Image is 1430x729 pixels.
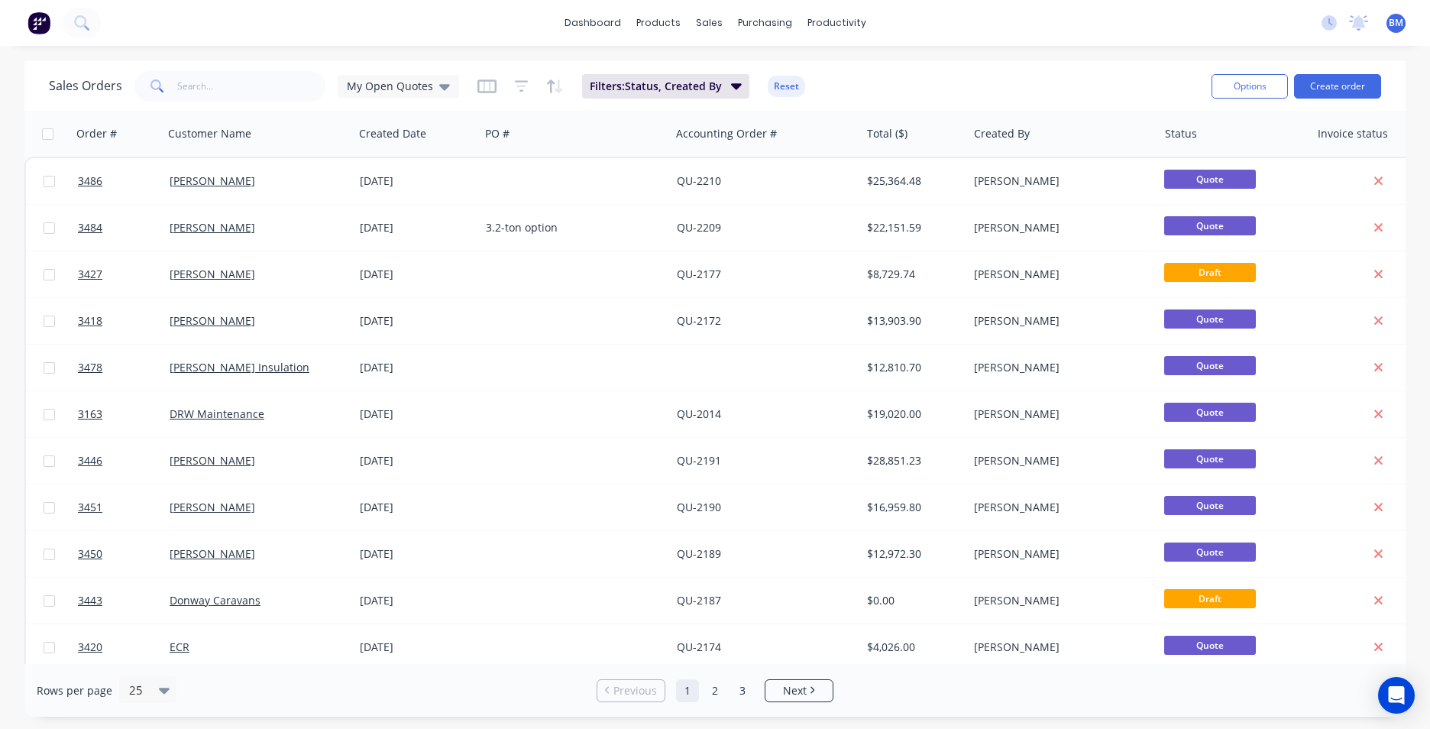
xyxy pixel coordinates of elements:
span: Quote [1164,170,1256,189]
span: 3443 [78,593,102,608]
button: Reset [768,76,805,97]
div: productivity [800,11,874,34]
div: [DATE] [360,313,474,329]
div: $19,020.00 [867,407,957,422]
span: Previous [613,683,657,698]
div: PO # [485,126,510,141]
div: [PERSON_NAME] [974,360,1144,375]
div: Total ($) [867,126,907,141]
div: products [629,11,688,34]
span: Quote [1164,543,1256,562]
span: Filters: Status, Created By [590,79,722,94]
a: Donway Caravans [170,593,260,607]
span: BM [1389,16,1403,30]
div: sales [688,11,730,34]
span: Quote [1164,636,1256,655]
span: 3478 [78,360,102,375]
div: [DATE] [360,220,474,235]
span: 3451 [78,500,102,515]
a: QU-2187 [677,593,721,607]
a: QU-2191 [677,453,721,468]
a: QU-2172 [677,313,721,328]
div: $12,810.70 [867,360,957,375]
a: Previous page [597,683,665,698]
div: Open Intercom Messenger [1378,677,1415,714]
a: QU-2210 [677,173,721,188]
div: purchasing [730,11,800,34]
a: [PERSON_NAME] [170,220,255,235]
a: [PERSON_NAME] [170,313,255,328]
div: Created By [974,126,1030,141]
a: 3478 [78,345,170,390]
span: Quote [1164,496,1256,515]
span: Quote [1164,216,1256,235]
a: [PERSON_NAME] [170,453,255,468]
div: [PERSON_NAME] [974,640,1144,655]
a: ECR [170,640,189,654]
a: QU-2189 [677,546,721,561]
div: [PERSON_NAME] [974,267,1144,282]
span: 3420 [78,640,102,655]
div: Order # [76,126,117,141]
div: [PERSON_NAME] [974,407,1144,422]
span: 3163 [78,407,102,422]
div: $16,959.80 [867,500,957,515]
a: Page 3 [731,679,754,702]
div: Accounting Order # [676,126,777,141]
a: Next page [765,683,833,698]
button: Options [1212,74,1288,99]
div: Invoice status [1318,126,1388,141]
a: 3451 [78,484,170,530]
div: $13,903.90 [867,313,957,329]
img: Factory [27,11,50,34]
a: 3418 [78,298,170,344]
a: QU-2177 [677,267,721,281]
div: [DATE] [360,500,474,515]
div: [PERSON_NAME] [974,313,1144,329]
a: 3163 [78,391,170,437]
div: [DATE] [360,267,474,282]
a: QU-2190 [677,500,721,514]
a: [PERSON_NAME] Insulation [170,360,309,374]
div: [PERSON_NAME] [974,546,1144,562]
a: 3420 [78,624,170,670]
div: [PERSON_NAME] [974,453,1144,468]
div: [PERSON_NAME] [974,220,1144,235]
span: Rows per page [37,683,112,698]
span: Quote [1164,309,1256,329]
div: $25,364.48 [867,173,957,189]
div: $12,972.30 [867,546,957,562]
a: dashboard [557,11,629,34]
button: Create order [1294,74,1381,99]
a: 3450 [78,531,170,577]
div: $4,026.00 [867,640,957,655]
div: [DATE] [360,546,474,562]
span: 3427 [78,267,102,282]
a: 3427 [78,251,170,297]
span: My Open Quotes [347,78,433,94]
span: 3446 [78,453,102,468]
a: [PERSON_NAME] [170,500,255,514]
div: 3.2-ton option [486,220,655,235]
div: $8,729.74 [867,267,957,282]
div: [PERSON_NAME] [974,173,1144,189]
div: [DATE] [360,453,474,468]
span: Quote [1164,356,1256,375]
a: [PERSON_NAME] [170,267,255,281]
span: Draft [1164,263,1256,282]
div: [DATE] [360,593,474,608]
span: 3418 [78,313,102,329]
span: Quote [1164,449,1256,468]
div: [DATE] [360,640,474,655]
div: $28,851.23 [867,453,957,468]
button: Filters:Status, Created By [582,74,749,99]
div: $22,151.59 [867,220,957,235]
div: [DATE] [360,360,474,375]
span: Quote [1164,403,1256,422]
a: Page 1 is your current page [676,679,699,702]
a: [PERSON_NAME] [170,546,255,561]
a: Page 2 [704,679,726,702]
span: Next [783,683,807,698]
div: [PERSON_NAME] [974,500,1144,515]
div: [DATE] [360,173,474,189]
